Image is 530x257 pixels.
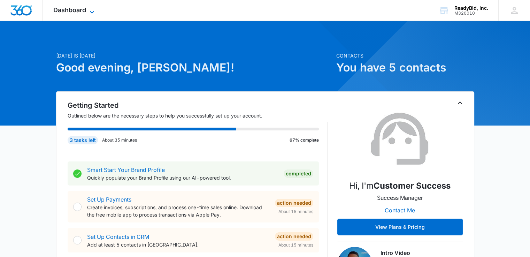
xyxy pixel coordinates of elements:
p: [DATE] is [DATE] [56,52,332,59]
p: Create invoices, subscriptions, and process one-time sales online. Download the free mobile app t... [87,204,269,218]
span: About 15 minutes [278,209,313,215]
p: Outlined below are the necessary steps to help you successfully set up your account. [68,112,328,119]
button: View Plans & Pricing [337,219,463,235]
span: Dashboard [53,6,86,14]
p: Hi, I'm [349,180,451,192]
button: Contact Me [378,202,422,219]
div: Completed [284,169,313,178]
a: Smart Start Your Brand Profile [87,166,165,173]
p: Contacts [336,52,474,59]
p: Quickly populate your Brand Profile using our AI-powered tool. [87,174,278,181]
strong: Customer Success [374,181,451,191]
a: Set Up Contacts in CRM [87,233,149,240]
h1: Good evening, [PERSON_NAME]! [56,59,332,76]
h1: You have 5 contacts [336,59,474,76]
span: About 15 minutes [278,242,313,248]
div: Action Needed [275,232,313,241]
h2: Getting Started [68,100,328,111]
button: Toggle Collapse [456,99,464,107]
a: Set Up Payments [87,196,131,203]
div: 3 tasks left [68,136,98,144]
div: account name [454,5,488,11]
img: Customer Success [365,104,435,174]
p: 67% complete [290,137,319,143]
div: account id [454,11,488,16]
h3: Intro Video [381,249,463,257]
p: Success Manager [377,194,423,202]
div: Action Needed [275,199,313,207]
p: About 35 minutes [102,137,137,143]
p: Add at least 5 contacts in [GEOGRAPHIC_DATA]. [87,241,269,248]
